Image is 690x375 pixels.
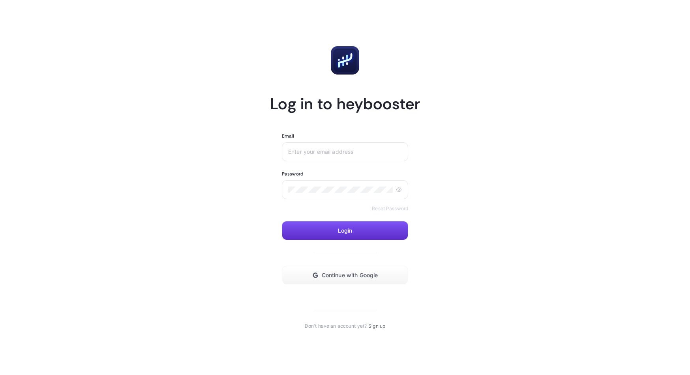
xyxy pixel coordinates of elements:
[288,149,402,155] input: Enter your email address
[322,272,378,278] span: Continue with Google
[372,205,408,212] a: Reset Password
[338,228,352,234] span: Login
[282,221,408,240] button: Login
[282,266,408,285] button: Continue with Google
[270,93,420,114] h1: Log in to heybooster
[282,133,294,139] label: Email
[368,323,385,329] a: Sign up
[282,171,303,177] label: Password
[305,323,367,329] span: Don't have an account yet?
